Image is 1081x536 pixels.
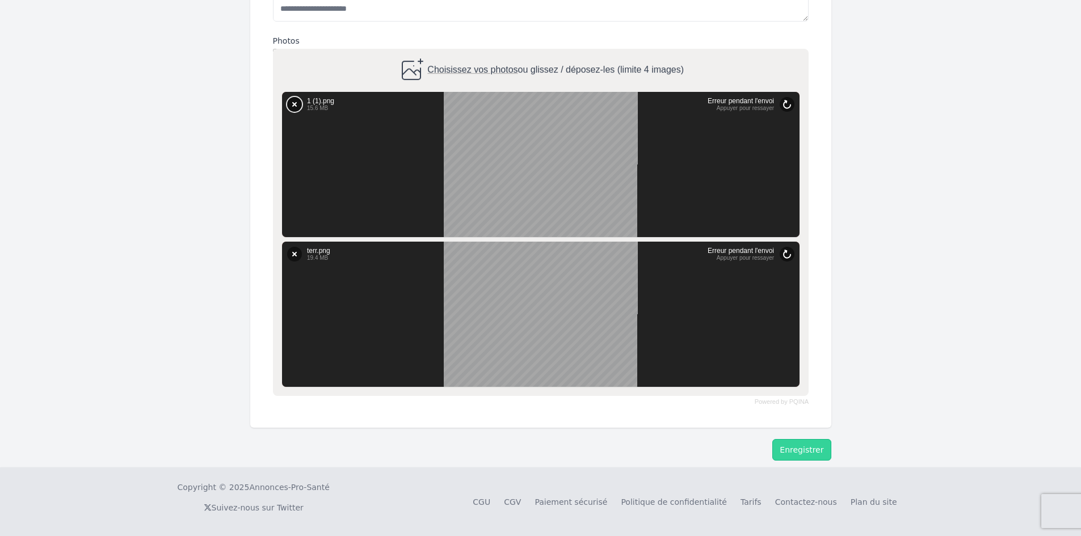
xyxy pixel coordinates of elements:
[741,497,762,507] a: Tarifs
[535,497,607,507] a: Paiement sécurisé
[204,503,304,512] a: Suivez-nous sur Twitter
[754,399,808,404] a: Powered by PQINA
[621,497,727,507] a: Politique de confidentialité
[473,497,490,507] a: CGU
[851,497,897,507] a: Plan du site
[178,482,330,493] div: Copyright © 2025
[504,497,521,507] a: CGV
[775,497,837,507] a: Contactez-nous
[427,65,518,75] span: Choisissez vos photos
[772,439,831,461] button: Enregistrer
[249,482,329,493] a: Annonces-Pro-Santé
[273,35,809,47] label: Photos
[397,57,683,84] div: ou glissez / déposez-les (limite 4 images)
